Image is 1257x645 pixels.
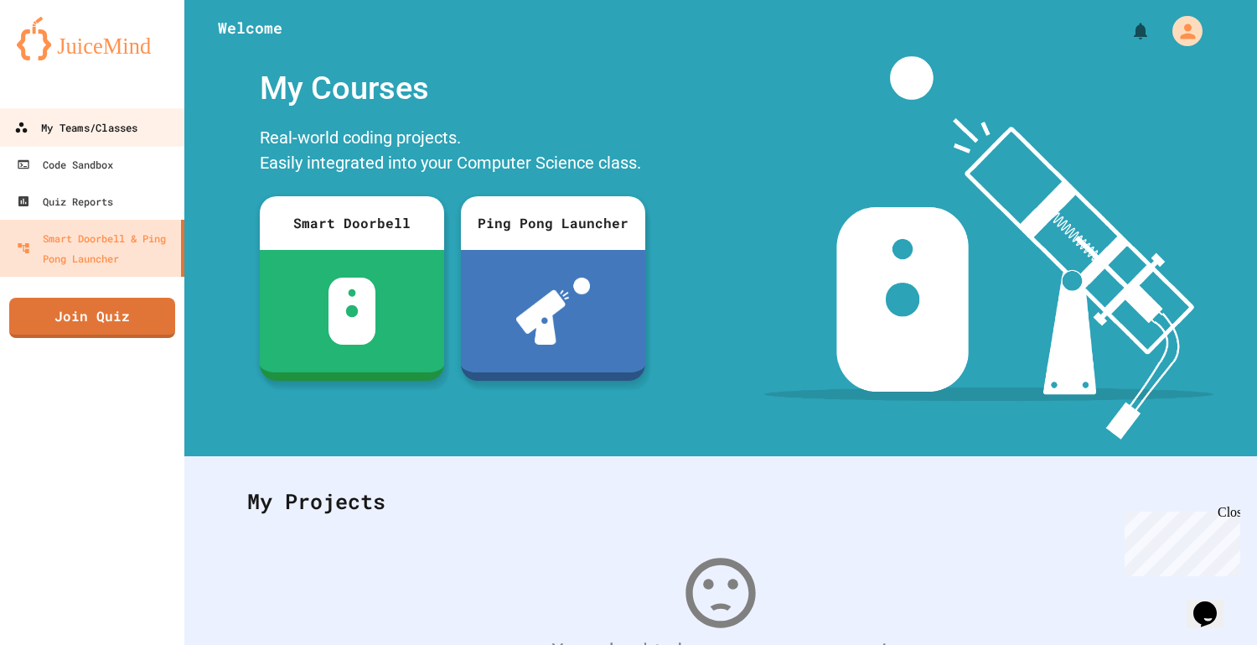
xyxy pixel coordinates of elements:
[764,56,1213,440] img: banner-image-my-projects.png
[251,56,654,121] div: My Courses
[7,7,116,107] div: Chat with us now!Close
[17,228,174,268] div: Smart Doorbell & Ping Pong Launcher
[1099,17,1155,45] div: My Notifications
[230,469,1211,534] div: My Projects
[1187,578,1240,628] iframe: chat widget
[9,298,175,338] a: Join Quiz
[17,17,168,60] img: logo-orange.svg
[461,196,645,250] div: Ping Pong Launcher
[17,191,113,211] div: Quiz Reports
[14,117,137,138] div: My Teams/Classes
[251,121,654,184] div: Real-world coding projects. Easily integrated into your Computer Science class.
[516,278,591,345] img: ppl-with-ball.png
[260,196,444,250] div: Smart Doorbell
[1155,12,1207,50] div: My Account
[1118,505,1240,576] iframe: chat widget
[17,154,113,174] div: Code Sandbox
[328,278,376,345] img: sdb-white.svg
